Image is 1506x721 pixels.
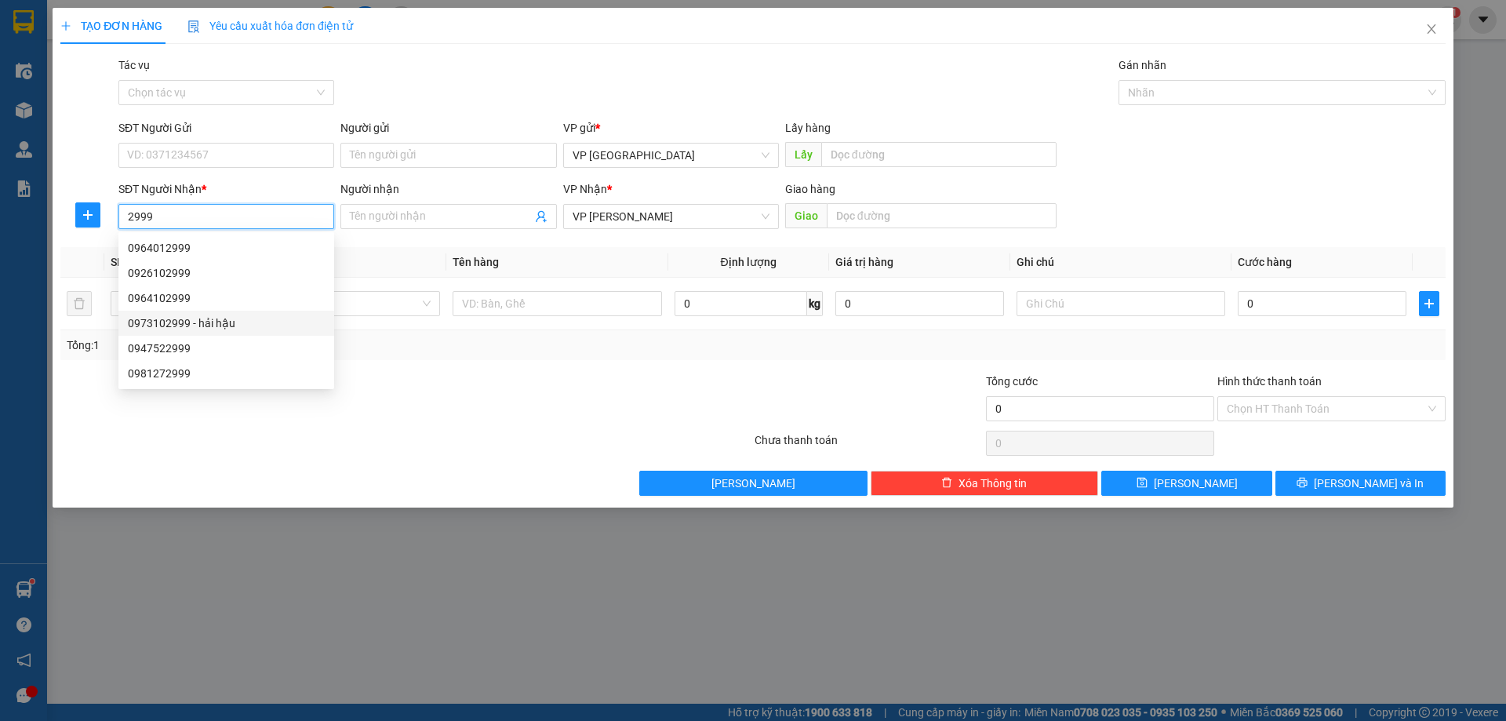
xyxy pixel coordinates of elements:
button: Close [1410,8,1453,52]
span: Lấy [785,142,821,167]
span: VP MỘC CHÂU [573,205,769,228]
div: 0981272999 [118,361,334,386]
span: 0902170260 [6,111,116,133]
span: SL [111,256,123,268]
label: Gán nhãn [1119,59,1166,71]
div: VP gửi [563,119,779,137]
div: 0947522999 [118,336,334,361]
button: delete [67,291,92,316]
span: Người nhận: [6,100,55,110]
span: VP [GEOGRAPHIC_DATA] [126,16,228,39]
span: Định lượng [721,256,777,268]
span: plus [60,20,71,31]
span: plus [1420,297,1439,310]
div: Chưa thanh toán [753,432,984,459]
span: HAIVAN [38,9,92,25]
input: 0 [835,291,1004,316]
div: SĐT Người Gửi [118,119,334,137]
label: Hình thức thanh toán [1217,375,1322,388]
button: plus [75,202,100,228]
span: VP HÀ NỘI [573,144,769,167]
span: [PERSON_NAME] [1154,475,1238,492]
div: 0981272999 [128,365,325,382]
span: 0943559551 [158,42,228,56]
span: delete [941,477,952,490]
button: deleteXóa Thông tin [871,471,1099,496]
div: 0973102999 - hải hậu [118,311,334,336]
span: user-add [535,210,547,223]
span: TẠO ĐƠN HÀNG [60,20,162,32]
span: Xóa Thông tin [959,475,1027,492]
button: plus [1419,291,1439,316]
span: Giá trị hàng [835,256,893,268]
span: close [1425,23,1438,35]
div: 0964012999 [118,235,334,260]
span: Lấy hàng [785,122,831,134]
div: 0964102999 [128,289,325,307]
span: save [1137,477,1148,490]
div: 0973102999 - hải hậu [128,315,325,332]
div: SĐT Người Nhận [118,180,334,198]
span: Tổng cước [986,375,1038,388]
input: Ghi Chú [1017,291,1225,316]
span: Khác [241,292,431,315]
span: plus [76,209,100,221]
div: 0964012999 [128,239,325,257]
img: icon [187,20,200,33]
span: Người gửi: [6,89,48,100]
div: 0926102999 [128,264,325,282]
button: [PERSON_NAME] [639,471,868,496]
button: save[PERSON_NAME] [1101,471,1271,496]
span: Giao hàng [785,183,835,195]
input: VD: Bàn, Ghế [453,291,661,316]
div: 0947522999 [128,340,325,357]
span: XUANTRANG [19,28,111,45]
span: [PERSON_NAME] [711,475,795,492]
button: printer[PERSON_NAME] và In [1275,471,1446,496]
th: Ghi chú [1010,247,1231,278]
label: Tác vụ [118,59,150,71]
span: Cước hàng [1238,256,1292,268]
span: [PERSON_NAME] và In [1314,475,1424,492]
div: Tổng: 1 [67,337,581,354]
span: Yêu cầu xuất hóa đơn điện tử [187,20,353,32]
input: Dọc đường [827,203,1057,228]
div: Người nhận [340,180,556,198]
span: kg [807,291,823,316]
input: Dọc đường [821,142,1057,167]
em: Logistics [40,48,90,63]
div: 0964102999 [118,286,334,311]
span: Giao [785,203,827,228]
div: 0926102999 [118,260,334,286]
div: Người gửi [340,119,556,137]
span: Tên hàng [453,256,499,268]
span: printer [1297,477,1308,490]
span: VP Nhận [563,183,607,195]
